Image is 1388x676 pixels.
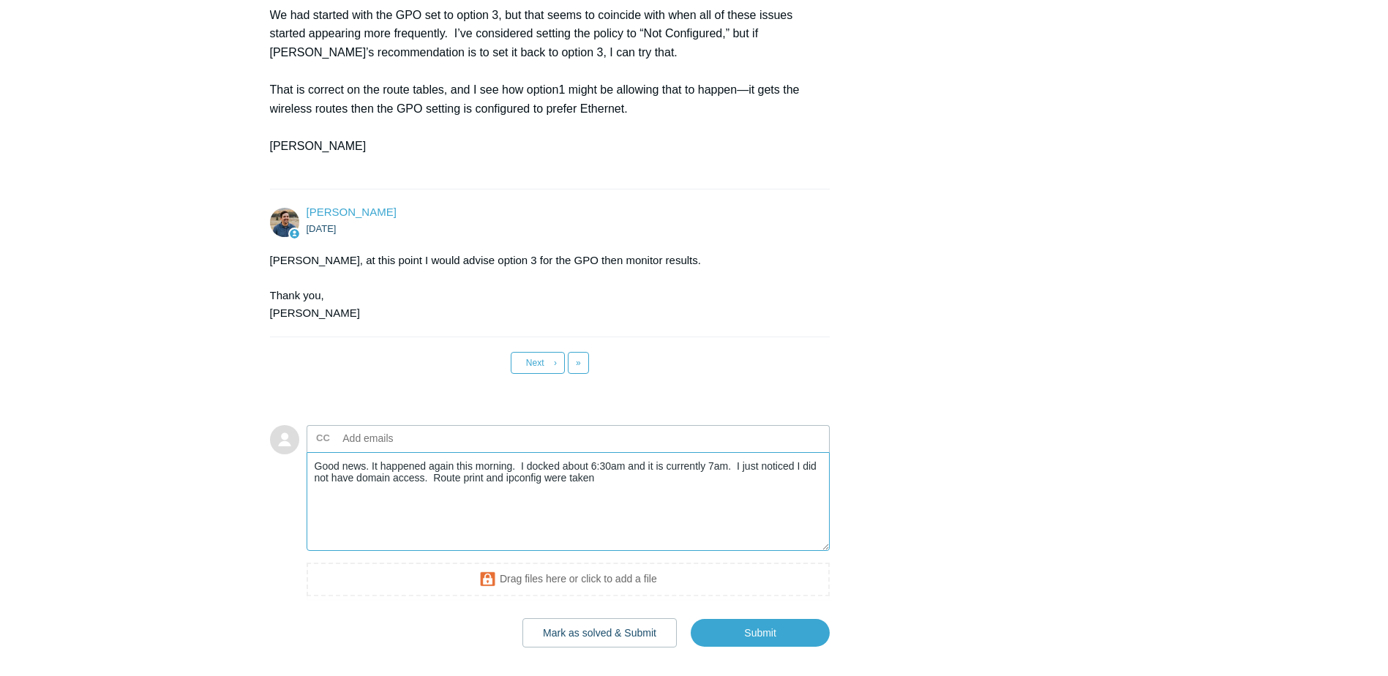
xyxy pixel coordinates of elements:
p: We had started with the GPO set to option 3, but that seems to coincide with when all of these is... [270,6,816,62]
a: [PERSON_NAME] [307,206,397,218]
div: [PERSON_NAME], at this point I would advise option 3 for the GPO then monitor results. Thank you,... [270,252,816,322]
input: Submit [691,619,830,647]
span: » [576,358,581,368]
textarea: Add your reply [307,452,830,551]
span: Next [526,358,544,368]
button: Mark as solved & Submit [522,618,677,647]
span: › [554,358,557,368]
span: Spencer Grissom [307,206,397,218]
p: That is correct on the route tables, and I see how option1 might be allowing that to happen—it ge... [270,80,816,118]
input: Add emails [337,427,495,449]
a: Next [511,352,565,374]
time: 05/22/2025, 11:44 [307,223,337,234]
p: [PERSON_NAME] [270,137,816,156]
label: CC [316,427,330,449]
